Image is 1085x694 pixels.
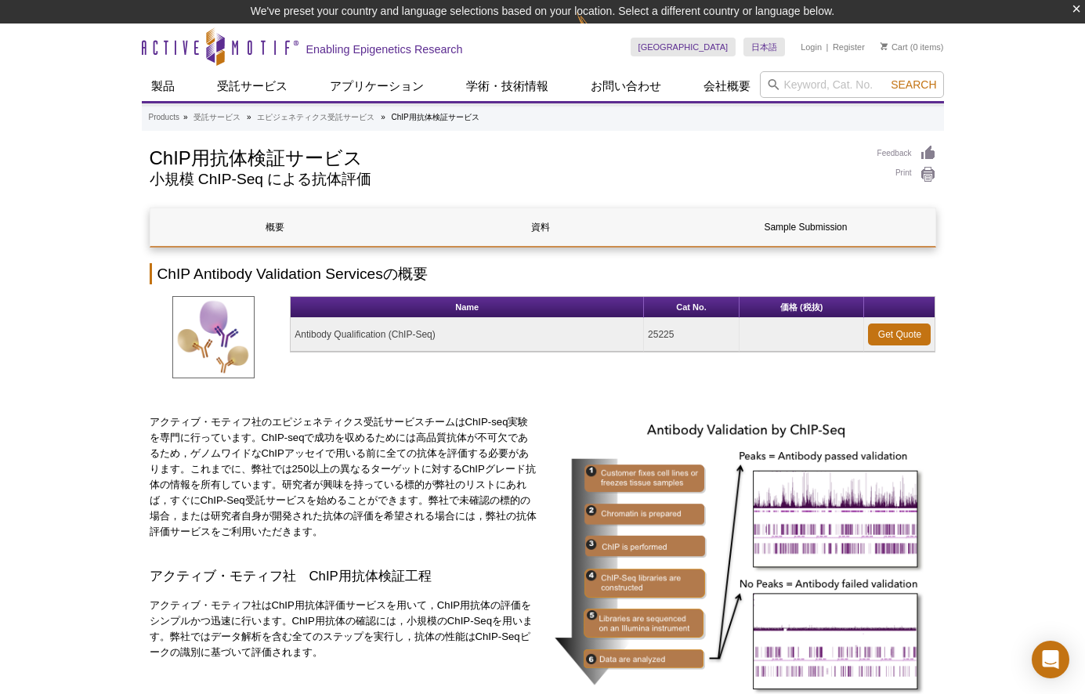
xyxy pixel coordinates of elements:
button: Search [886,78,941,92]
a: Sample Submission [681,208,931,246]
h3: アクティブ・モティフ社 ChIP用抗体検証工程 [150,567,537,586]
h2: ChIP Antibody Validation Servicesの概要 [150,263,936,284]
span: ChIP-Seq [201,494,245,506]
a: Login [801,42,822,52]
li: » [247,113,251,121]
span: ChIP-seq [465,416,508,428]
a: Cart [881,42,908,52]
a: 会社概要 [694,71,760,101]
h2: 小規模 ChIP-Seq による抗体評価 [150,172,862,186]
span: 250 [292,463,309,475]
span: ChIP [262,447,284,459]
p: アクティブ・モティフ社のエピジェネティクス受託サービスチームは 実験を専門に行っています。 で成功を収めるためには高品質抗体が不可欠であるため，ゲノムワイドな アッセイで用いる前に全ての抗体を評... [150,414,537,540]
th: Name [291,297,644,318]
input: Keyword, Cat. No. [760,71,944,98]
p: アクティブ・モティフ社はChIP用抗体評価サービスを用いて，ChIP用抗体の評価をシンプルかつ迅速に行います。ChIP用抗体の確認には，小規模のChIP-Seqを用います。弊社ではデータ解析を含... [150,598,537,660]
img: Change Here [577,12,618,49]
th: 価格 (税抜) [740,297,865,318]
a: エピジェネティクス受託サービス [257,110,374,125]
li: ChIP用抗体検証サービス [392,113,479,121]
h2: Enabling Epigenetics Research [306,42,463,56]
a: Get Quote [868,324,931,345]
a: 資料 [415,208,665,246]
th: Cat No. [644,297,740,318]
a: Feedback [877,145,936,162]
li: (0 items) [881,38,944,56]
span: ChIP-seq [262,432,305,443]
a: 製品 [142,71,184,101]
img: Your Cart [881,42,888,50]
a: Products [149,110,179,125]
h1: ChIP用抗体検証サービス [150,145,862,168]
li: » [183,113,188,121]
li: | [826,38,829,56]
td: Antibody Qualification (ChIP-Seq) [291,318,644,352]
img: ChIP Validated Antibody Service [172,296,255,378]
span: ChIP [462,463,485,475]
div: Open Intercom Messenger [1032,641,1069,678]
td: 25225 [644,318,740,352]
a: Print [877,166,936,183]
a: アプリケーション [320,71,433,101]
a: Register [833,42,865,52]
li: » [381,113,385,121]
span: Search [891,78,936,91]
a: 日本語 [743,38,785,56]
a: 受託サービス [208,71,297,101]
a: [GEOGRAPHIC_DATA] [631,38,736,56]
a: お問い合わせ [581,71,671,101]
a: 受託サービス [193,110,241,125]
a: 概要 [150,208,400,246]
a: 学術・技術情報 [457,71,558,101]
